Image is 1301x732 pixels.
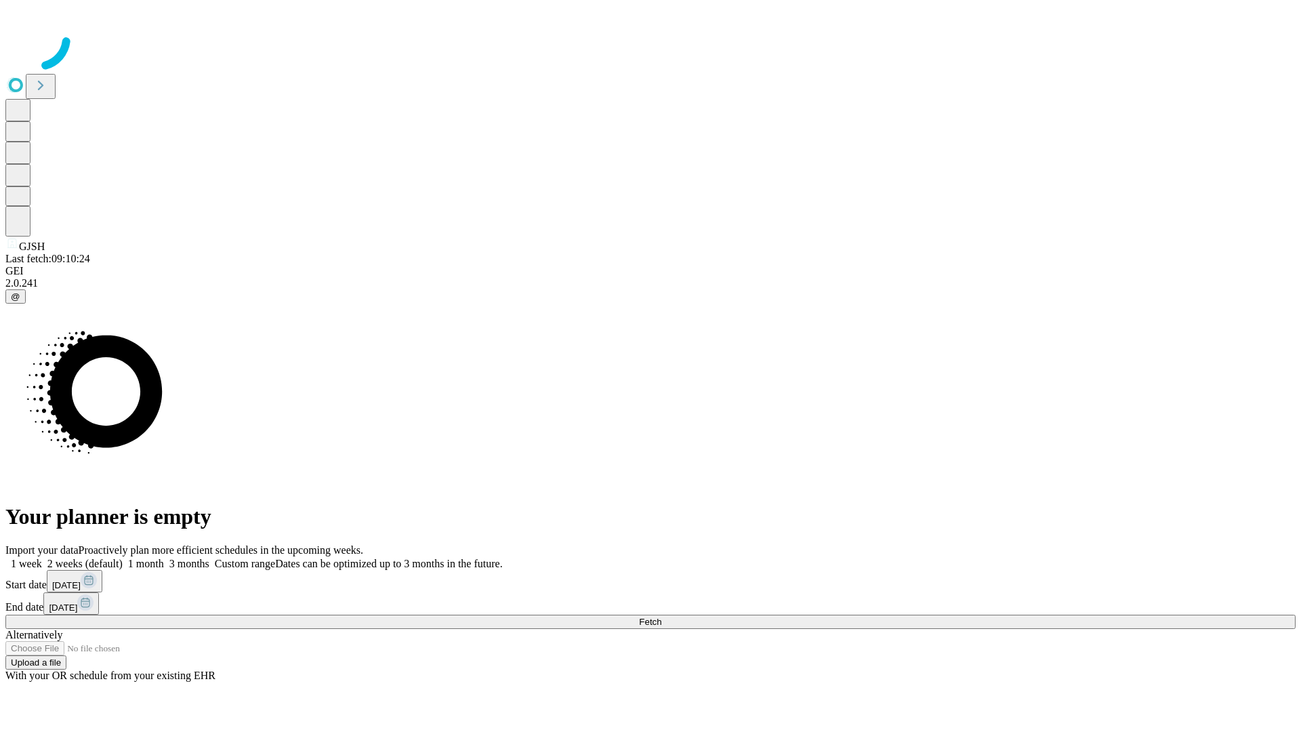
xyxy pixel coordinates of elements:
[43,592,99,615] button: [DATE]
[19,241,45,252] span: GJSH
[639,617,661,627] span: Fetch
[5,670,215,681] span: With your OR schedule from your existing EHR
[79,544,363,556] span: Proactively plan more efficient schedules in the upcoming weeks.
[5,253,90,264] span: Last fetch: 09:10:24
[5,289,26,304] button: @
[275,558,502,569] span: Dates can be optimized up to 3 months in the future.
[5,629,62,640] span: Alternatively
[5,592,1296,615] div: End date
[5,570,1296,592] div: Start date
[128,558,164,569] span: 1 month
[169,558,209,569] span: 3 months
[5,615,1296,629] button: Fetch
[52,580,81,590] span: [DATE]
[5,544,79,556] span: Import your data
[11,558,42,569] span: 1 week
[47,570,102,592] button: [DATE]
[5,265,1296,277] div: GEI
[5,655,66,670] button: Upload a file
[49,603,77,613] span: [DATE]
[5,277,1296,289] div: 2.0.241
[5,504,1296,529] h1: Your planner is empty
[47,558,123,569] span: 2 weeks (default)
[215,558,275,569] span: Custom range
[11,291,20,302] span: @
